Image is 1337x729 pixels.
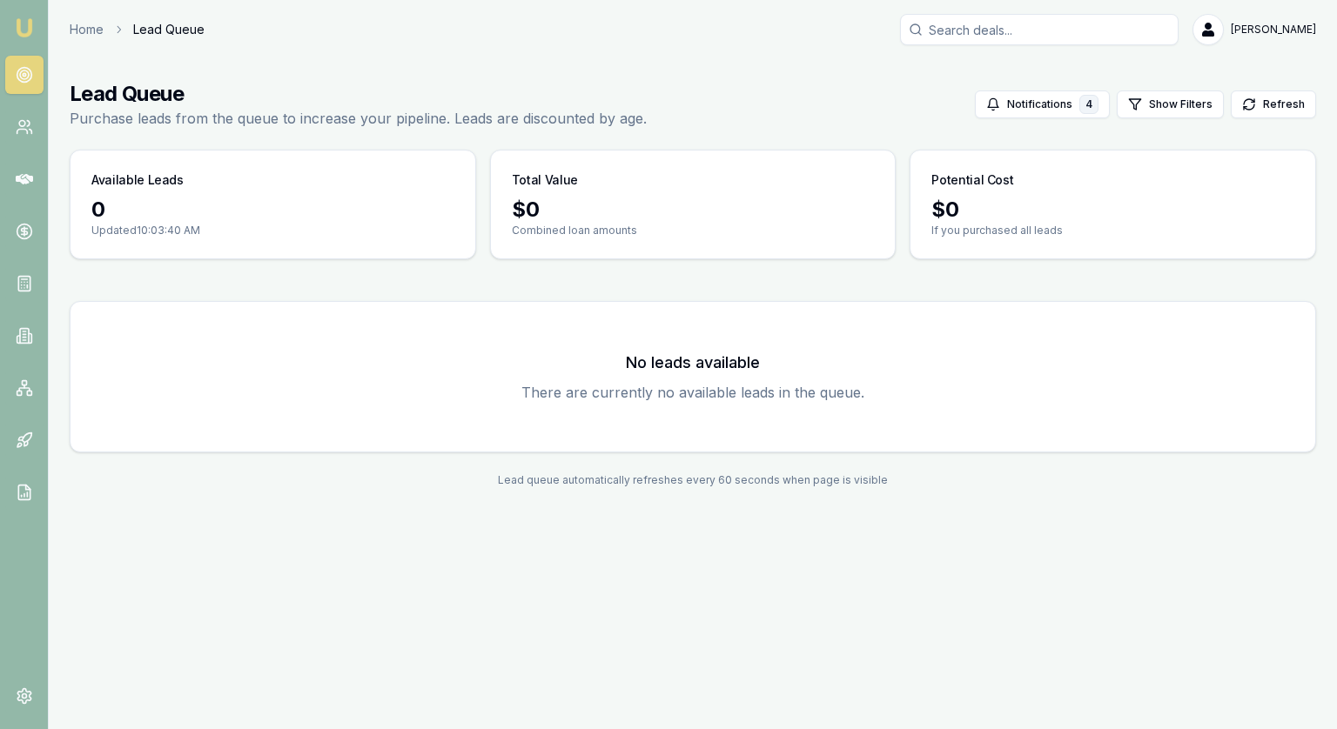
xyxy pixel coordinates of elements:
span: Lead Queue [133,21,205,38]
button: Notifications4 [975,90,1110,118]
h3: Total Value [512,171,578,189]
div: $ 0 [931,196,1294,224]
span: [PERSON_NAME] [1231,23,1316,37]
h3: Available Leads [91,171,184,189]
button: Show Filters [1117,90,1224,118]
div: Lead queue automatically refreshes every 60 seconds when page is visible [70,473,1316,487]
input: Search deals [900,14,1179,45]
div: $ 0 [512,196,875,224]
h3: Potential Cost [931,171,1013,189]
nav: breadcrumb [70,21,205,38]
img: emu-icon-u.png [14,17,35,38]
div: 4 [1079,95,1098,114]
a: Home [70,21,104,38]
h3: No leads available [91,351,1294,375]
div: 0 [91,196,454,224]
p: If you purchased all leads [931,224,1294,237]
p: Purchase leads from the queue to increase your pipeline. Leads are discounted by age. [70,108,647,129]
p: Combined loan amounts [512,224,875,237]
p: Updated 10:03:40 AM [91,224,454,237]
p: There are currently no available leads in the queue. [91,382,1294,403]
h1: Lead Queue [70,80,647,108]
button: Refresh [1231,90,1316,118]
